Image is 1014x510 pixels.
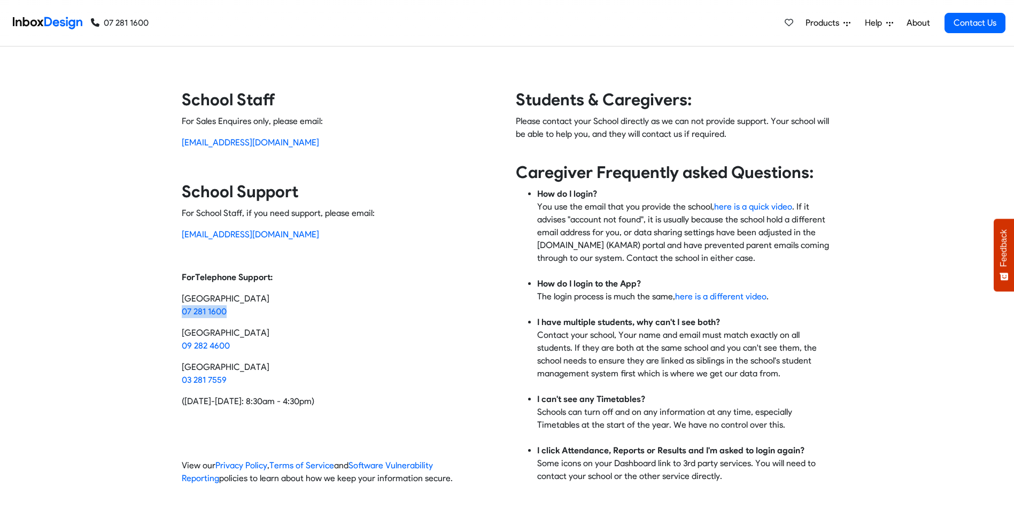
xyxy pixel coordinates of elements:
[516,163,814,182] strong: Caregiver Frequently asked Questions:
[537,394,645,404] strong: I can't see any Timetables?
[861,12,897,34] a: Help
[182,306,227,316] a: 07 281 1600
[91,17,149,29] a: 07 281 1600
[537,316,833,393] li: Contact your school, Your name and email must match exactly on all students. If they are both at ...
[195,272,273,282] strong: Telephone Support:
[537,279,641,289] strong: How do I login to the App?
[999,229,1009,267] span: Feedback
[537,317,720,327] strong: I have multiple students, why can't I see both?
[182,90,275,110] strong: School Staff
[182,361,499,387] p: [GEOGRAPHIC_DATA]
[675,291,767,302] a: here is a different video
[537,393,833,444] li: Schools can turn off and on any information at any time, especially Timetables at the start of th...
[994,219,1014,291] button: Feedback - Show survey
[182,327,499,352] p: [GEOGRAPHIC_DATA]
[182,182,298,202] strong: School Support
[215,460,267,470] a: Privacy Policy
[182,375,227,385] a: 03 281 7559
[945,13,1005,33] a: Contact Us
[537,445,804,455] strong: I click Attendance, Reports or Results and I'm asked to login again?
[903,12,933,34] a: About
[182,115,499,128] p: For Sales Enquires only, please email:
[182,341,230,351] a: 09 282 4600
[801,12,855,34] a: Products
[182,137,319,148] a: [EMAIL_ADDRESS][DOMAIN_NAME]
[537,277,833,316] li: The login process is much the same, .
[182,395,499,408] p: ([DATE]-[DATE]: 8:30am - 4:30pm)
[537,189,597,199] strong: How do I login?
[182,459,499,485] p: View our , and policies to learn about how we keep your information secure.
[182,292,499,318] p: [GEOGRAPHIC_DATA]
[516,115,833,153] p: Please contact your School directly as we can not provide support. Your school will be able to he...
[806,17,843,29] span: Products
[182,272,195,282] strong: For
[865,17,886,29] span: Help
[182,207,499,220] p: For School Staff, if you need support, please email:
[537,444,833,483] li: Some icons on your Dashboard link to 3rd party services. You will need to contact your school or ...
[714,202,792,212] a: here is a quick video
[516,90,692,110] strong: Students & Caregivers:
[537,188,833,277] li: You use the email that you provide the school, . If it advises "account not found", it is usually...
[182,229,319,239] a: [EMAIL_ADDRESS][DOMAIN_NAME]
[269,460,334,470] a: Terms of Service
